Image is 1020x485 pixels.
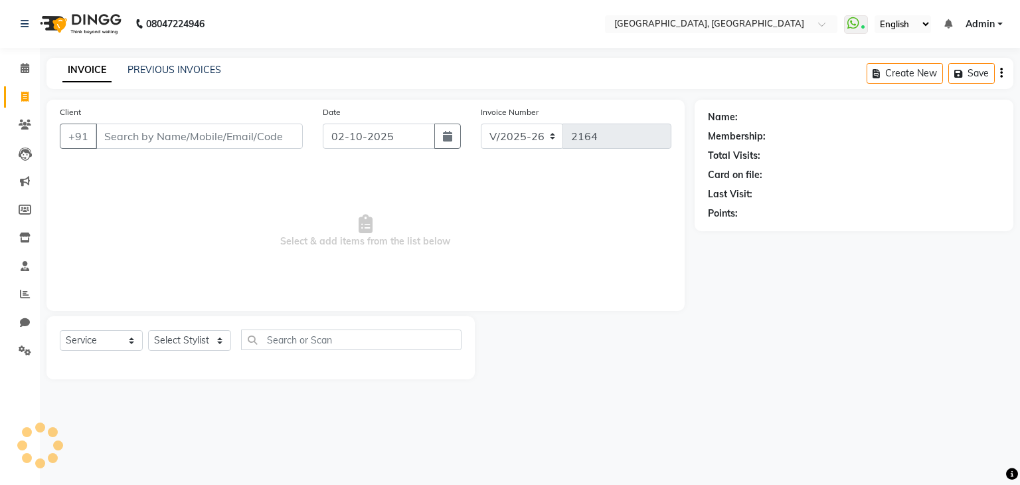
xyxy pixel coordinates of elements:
a: INVOICE [62,58,112,82]
button: Create New [867,63,943,84]
div: Points: [708,207,738,221]
input: Search by Name/Mobile/Email/Code [96,124,303,149]
span: Select & add items from the list below [60,165,671,298]
label: Client [60,106,81,118]
span: Admin [966,17,995,31]
input: Search or Scan [241,330,462,350]
b: 08047224946 [146,5,205,43]
a: PREVIOUS INVOICES [127,64,221,76]
div: Total Visits: [708,149,760,163]
button: +91 [60,124,97,149]
button: Save [948,63,995,84]
div: Name: [708,110,738,124]
div: Membership: [708,130,766,144]
label: Invoice Number [481,106,539,118]
img: logo [34,5,125,43]
div: Card on file: [708,168,762,182]
div: Last Visit: [708,187,752,201]
label: Date [323,106,341,118]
